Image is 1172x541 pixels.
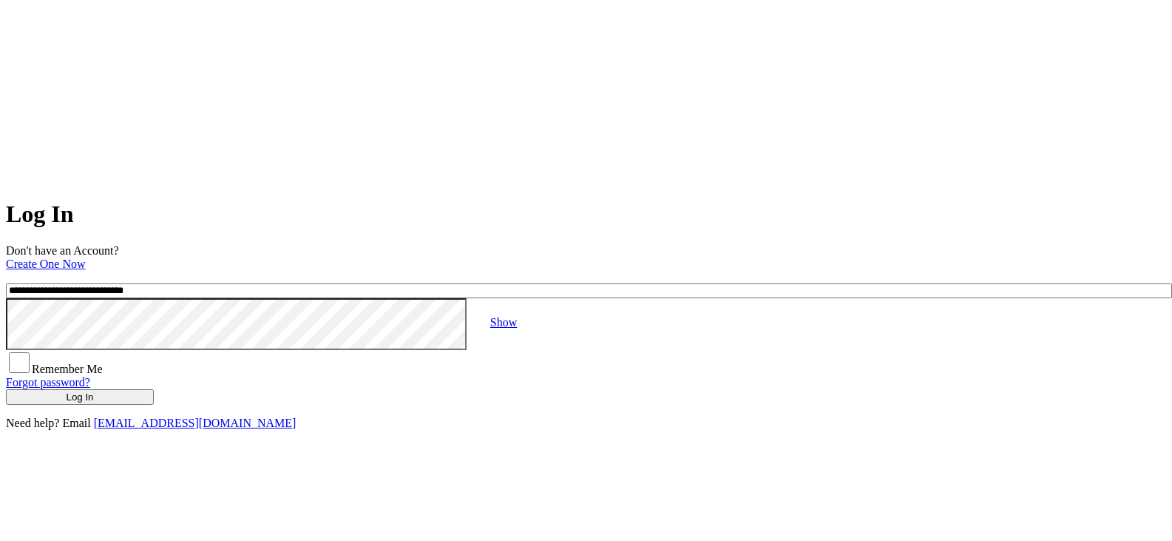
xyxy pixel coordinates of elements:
a: Create One Now [6,258,86,270]
a: Forgot password? [6,376,90,389]
p: Don't have an Account? [6,244,1166,271]
h1: Log In [6,201,1166,228]
a: [EMAIL_ADDRESS][DOMAIN_NAME] [94,417,297,429]
button: Log In [6,389,154,405]
a: Show [490,316,517,329]
p: Need help? Email [6,417,1166,430]
span: Remember Me [32,363,103,375]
